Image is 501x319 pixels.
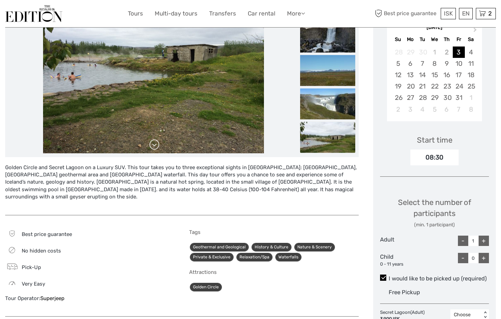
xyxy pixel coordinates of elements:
span: Best price guarantee [373,8,439,19]
div: Choose Friday, October 10th, 2025 [453,58,465,69]
div: Select the number of participants [380,197,489,228]
div: Child [380,253,416,267]
div: Choose Sunday, October 5th, 2025 [392,58,404,69]
div: Not available Sunday, September 28th, 2025 [392,47,404,58]
div: Th [441,35,453,44]
div: - [458,236,468,246]
span: 2 [487,10,493,17]
p: We're away right now. Please check back later! [10,12,78,18]
a: Car rental [248,9,275,19]
button: Next Month [470,26,481,37]
span: ISK [444,10,453,17]
div: Start time [417,135,452,145]
div: Choose Wednesday, October 22nd, 2025 [428,81,440,92]
div: - [458,253,468,263]
img: 8e6541fdbf8446fd894ada4141bde38a_slider_thumbnail.jpg [300,88,355,119]
div: Adult [380,236,416,246]
a: Golden Circle [190,283,222,291]
div: Tu [416,35,428,44]
div: Choose Friday, October 24th, 2025 [453,81,465,92]
div: Choose Friday, October 17th, 2025 [453,69,465,81]
div: Not available Thursday, October 2nd, 2025 [441,47,453,58]
img: 665bf0074a2944d087050624459feb00_slider_thumbnail.jpg [300,21,355,52]
div: Choose Wednesday, November 5th, 2025 [428,104,440,115]
div: + [479,253,489,263]
div: Choose Saturday, October 4th, 2025 [465,47,477,58]
div: Choose Monday, October 13th, 2025 [404,69,416,81]
img: d49a8da3a48045398a7ed4787d6acf12_slider_thumbnail.jpg [300,122,355,153]
div: Choose Monday, October 20th, 2025 [404,81,416,92]
div: Choose Thursday, October 16th, 2025 [441,69,453,81]
div: 08:30 [410,150,459,165]
button: Open LiveChat chat widget [79,11,88,19]
div: Choose Friday, October 31st, 2025 [453,92,465,103]
a: More [287,9,305,19]
div: Choose Friday, October 3rd, 2025 [453,47,465,58]
a: Private & Exclusive [190,253,234,261]
div: Choose Thursday, November 6th, 2025 [441,104,453,115]
div: Choose Saturday, October 18th, 2025 [465,69,477,81]
div: Choose Sunday, November 2nd, 2025 [392,104,404,115]
h5: Tags [189,229,359,235]
a: Relaxation/Spa [236,253,273,261]
div: Choose Saturday, November 8th, 2025 [465,104,477,115]
div: Choose [454,311,478,318]
div: [DATE] [387,24,482,31]
div: (min. 1 participant) [380,222,489,228]
div: We [428,35,440,44]
a: Nature & Scenery [294,243,335,251]
a: Tours [128,9,143,19]
span: Pick-Up [22,264,41,270]
div: Choose Sunday, October 26th, 2025 [392,92,404,103]
div: EN [459,8,473,19]
div: Choose Thursday, October 23rd, 2025 [441,81,453,92]
div: Not available Tuesday, September 30th, 2025 [416,47,428,58]
div: < > [482,311,488,319]
div: Choose Friday, November 7th, 2025 [453,104,465,115]
div: Not available Wednesday, October 1st, 2025 [428,47,440,58]
div: Choose Thursday, October 30th, 2025 [441,92,453,103]
div: Mo [404,35,416,44]
div: Not available Monday, September 29th, 2025 [404,47,416,58]
div: Tour Operator: [5,295,175,302]
div: Choose Tuesday, October 7th, 2025 [416,58,428,69]
h5: Attractions [189,269,359,275]
div: Su [392,35,404,44]
div: Choose Monday, October 6th, 2025 [404,58,416,69]
a: Transfers [209,9,236,19]
span: Very easy [22,281,45,287]
div: month 2025-10 [389,47,480,115]
span: No hidden costs [22,248,61,254]
div: Fr [453,35,465,44]
div: Choose Monday, October 27th, 2025 [404,92,416,103]
label: I would like to be picked up (required) [380,275,489,283]
a: History & Culture [252,243,292,251]
div: 0 - 11 years [380,261,416,268]
div: Choose Sunday, October 12th, 2025 [392,69,404,81]
div: Choose Wednesday, October 8th, 2025 [428,58,440,69]
div: Choose Thursday, October 9th, 2025 [441,58,453,69]
div: Choose Tuesday, October 14th, 2025 [416,69,428,81]
img: 1d69ea310687486cbec8d57e53d5b6ef_slider_thumbnail.jpg [300,55,355,86]
div: Sa [465,35,477,44]
div: Choose Sunday, October 19th, 2025 [392,81,404,92]
div: Golden Circle and Secret Lagoon on a Luxury SUV. This tour takes you to three exceptional sights ... [5,164,359,208]
div: Choose Saturday, November 1st, 2025 [465,92,477,103]
div: Choose Wednesday, October 29th, 2025 [428,92,440,103]
div: Choose Tuesday, October 21st, 2025 [416,81,428,92]
div: Choose Saturday, October 25th, 2025 [465,81,477,92]
div: Choose Wednesday, October 15th, 2025 [428,69,440,81]
div: Choose Saturday, October 11th, 2025 [465,58,477,69]
a: Geothermal and Geological [190,243,249,251]
div: Choose Monday, November 3rd, 2025 [404,104,416,115]
div: Choose Tuesday, October 28th, 2025 [416,92,428,103]
a: Multi-day tours [155,9,197,19]
div: Choose Tuesday, November 4th, 2025 [416,104,428,115]
a: Superjeep [40,295,64,301]
a: Waterfalls [275,253,301,261]
img: The Reykjavík Edition [5,5,62,22]
span: Best price guarantee [22,231,72,237]
span: Free Pickup [389,289,420,296]
div: + [479,236,489,246]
